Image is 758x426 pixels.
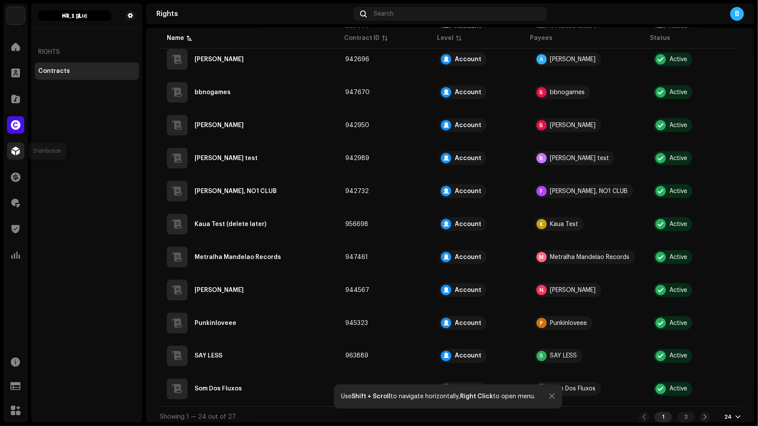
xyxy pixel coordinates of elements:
span: 942732 [345,188,369,194]
strong: Shift + Scroll [352,393,391,400]
div: [PERSON_NAME] test [550,155,609,161]
div: Account [455,287,481,293]
div: Name [167,34,184,43]
strong: Right Click [460,393,493,400]
div: Active [669,89,687,95]
span: Account [439,184,519,198]
div: Active [669,353,687,359]
div: Account [455,188,481,194]
div: N [536,285,547,295]
div: Active [669,221,687,227]
div: Som Dos Fluxos [195,386,242,392]
img: 2df20071-446d-447b-8888-ce1274353b08 [7,7,24,24]
div: A [536,54,547,65]
div: Contract ID [344,34,380,43]
span: Account [439,52,519,66]
span: 956698 [345,221,368,227]
div: Active [669,188,687,194]
span: 947461 [345,254,368,260]
span: Account [439,349,519,363]
span: 942950 [345,122,369,128]
div: 2 [677,412,695,423]
div: Account [455,56,481,62]
div: S [536,351,547,361]
span: Account [439,217,519,231]
div: Rights [156,10,350,17]
span: 963889 [345,353,368,359]
div: [PERSON_NAME] [550,122,596,128]
div: Brandon Test [195,122,244,128]
div: Account [455,353,481,359]
div: Account [455,89,481,95]
div: Account [455,320,481,326]
span: 947670 [345,89,370,95]
div: [PERSON_NAME] [550,287,596,293]
div: SAY LESS [550,353,577,359]
div: M [536,252,547,262]
div: Active [669,122,687,128]
span: 945323 [345,320,368,326]
div: Bryan B test [195,155,258,161]
span: Account [439,151,519,165]
div: K [536,219,547,229]
div: Punkinloveee [195,320,236,326]
div: Nathan Test [195,287,244,293]
img: a41972da-a613-4183-a504-b2b9dac77282 [38,10,111,21]
span: 942696 [345,56,369,62]
div: B [730,7,744,21]
div: Andre Test [195,56,244,62]
span: Account [439,250,519,264]
div: B [536,153,547,164]
span: Account [439,283,519,297]
div: Account [455,122,481,128]
span: Account [439,382,519,396]
div: Account [455,254,481,260]
span: Search [374,10,394,17]
div: Active [669,320,687,326]
div: Som Dos Fluxos [550,386,596,392]
div: Account [455,155,481,161]
div: Punkinloveee [550,320,587,326]
span: 944567 [345,287,369,293]
div: F [536,186,547,197]
div: Kaua Test (delete later) [195,221,266,227]
div: Kaua Test [550,221,579,227]
div: Active [669,155,687,161]
div: [PERSON_NAME], NO1 CLUB [550,188,628,194]
div: bbnogames [195,89,231,95]
div: P [536,318,547,328]
div: Active [669,386,687,392]
span: Account [439,118,519,132]
div: B [536,87,547,98]
div: Metralha Mandelao Records [195,254,281,260]
div: Active [669,56,687,62]
span: 942989 [345,155,369,161]
div: Level [437,34,453,43]
div: Contracts [38,68,70,75]
span: Account [439,316,519,330]
div: Account [455,221,481,227]
div: Metralha Mandelao Records [550,254,630,260]
div: Felix, NO1 CLUB [195,188,277,194]
div: S [536,384,547,394]
div: B [536,120,547,131]
div: SAY LESS [195,353,222,359]
div: Active [669,254,687,260]
div: Active [669,287,687,293]
div: [PERSON_NAME] [550,56,596,62]
re-m-nav-item: Contracts [35,62,139,80]
span: Account [439,85,519,99]
div: 1 [655,412,672,423]
div: bbnogames [550,89,585,95]
span: Showing 1 — 24 out of 27 [160,414,236,420]
div: 24 [724,414,732,421]
re-a-nav-header: Rights [35,42,139,62]
div: Use to navigate horizontally, to open menu. [341,393,536,400]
